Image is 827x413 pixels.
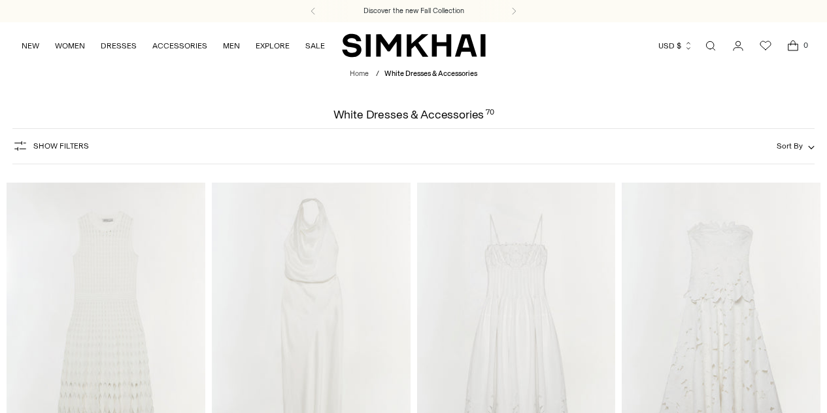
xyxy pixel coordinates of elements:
span: Show Filters [33,141,89,151]
span: White Dresses & Accessories [384,69,477,78]
a: NEW [22,31,39,60]
a: Home [350,69,369,78]
a: DRESSES [101,31,137,60]
span: 0 [800,39,811,51]
span: Sort By [777,141,803,151]
a: EXPLORE [256,31,290,60]
a: Discover the new Fall Collection [363,6,464,16]
a: SALE [305,31,325,60]
a: Wishlist [752,33,779,59]
button: Show Filters [12,135,89,156]
h1: White Dresses & Accessories [333,109,494,120]
div: / [376,69,379,80]
a: WOMEN [55,31,85,60]
a: Open search modal [698,33,724,59]
a: Go to the account page [725,33,751,59]
a: MEN [223,31,240,60]
button: Sort By [777,139,815,153]
a: Open cart modal [780,33,806,59]
nav: breadcrumbs [350,69,477,80]
a: ACCESSORIES [152,31,207,60]
a: SIMKHAI [342,33,486,58]
button: USD $ [658,31,693,60]
div: 70 [486,109,494,120]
